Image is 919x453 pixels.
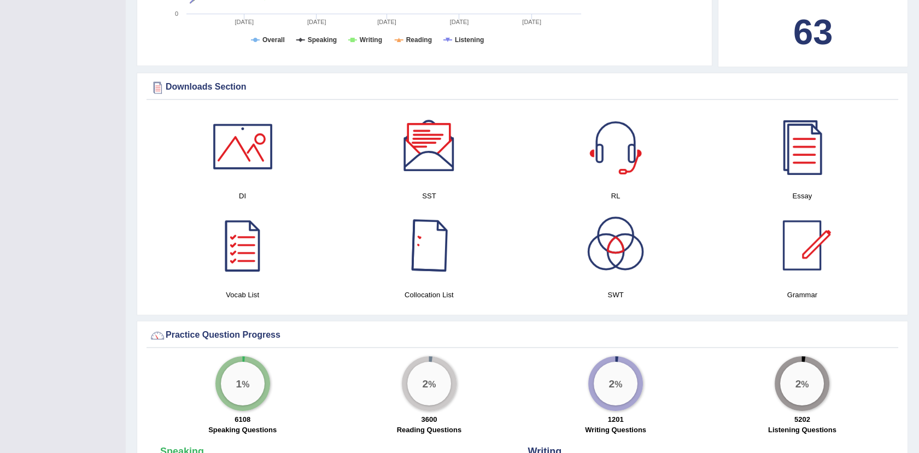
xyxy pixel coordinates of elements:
tspan: Writing [360,36,382,44]
div: % [594,362,637,405]
h4: DI [155,190,330,202]
strong: 5202 [794,415,810,423]
tspan: Speaking [308,36,337,44]
h4: RL [528,190,704,202]
label: Reading Questions [397,425,461,435]
tspan: [DATE] [377,19,396,25]
text: 0 [175,10,178,17]
div: % [221,362,265,405]
h4: Vocab List [155,289,330,301]
strong: 3600 [421,415,437,423]
tspan: Overall [262,36,285,44]
strong: 1201 [608,415,624,423]
tspan: [DATE] [307,19,326,25]
tspan: [DATE] [450,19,469,25]
label: Speaking Questions [208,425,277,435]
div: Practice Question Progress [149,327,895,344]
strong: 6108 [235,415,250,423]
h4: Collocation List [341,289,517,301]
b: 63 [793,12,833,52]
big: 2 [795,378,801,390]
label: Listening Questions [768,425,836,435]
big: 2 [609,378,615,390]
tspan: [DATE] [522,19,541,25]
h4: SWT [528,289,704,301]
label: Writing Questions [585,425,646,435]
h4: Essay [715,190,890,202]
div: % [780,362,824,405]
tspan: Listening [455,36,484,44]
div: Downloads Section [149,79,895,96]
big: 2 [422,378,428,390]
big: 1 [236,378,242,390]
div: % [407,362,451,405]
tspan: [DATE] [235,19,254,25]
h4: SST [341,190,517,202]
tspan: Reading [406,36,432,44]
h4: Grammar [715,289,890,301]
